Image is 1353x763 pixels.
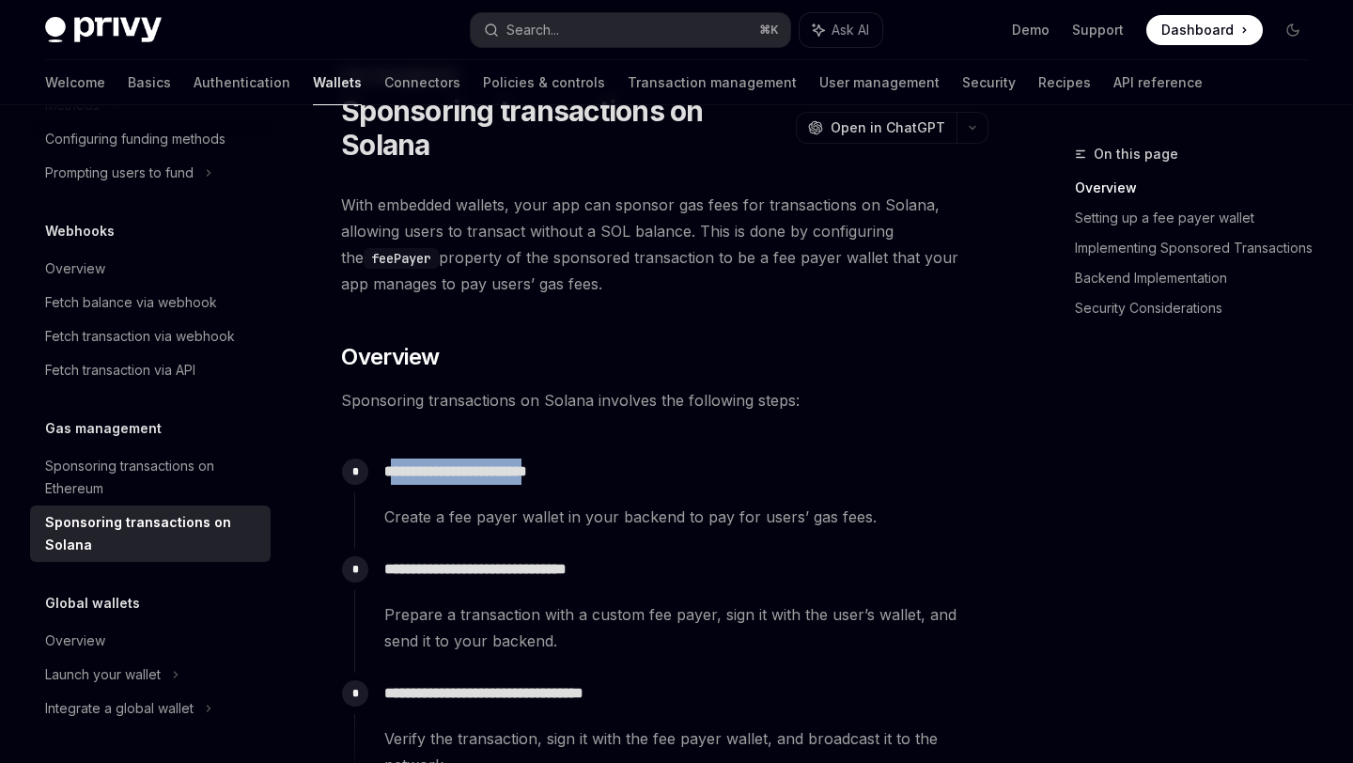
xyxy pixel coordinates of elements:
a: Sponsoring transactions on Solana [30,506,271,562]
a: Fetch transaction via webhook [30,319,271,353]
a: Security Considerations [1075,293,1323,323]
a: Implementing Sponsored Transactions [1075,233,1323,263]
a: Connectors [384,60,460,105]
div: Overview [45,257,105,280]
a: Backend Implementation [1075,263,1323,293]
a: Welcome [45,60,105,105]
h5: Gas management [45,417,162,440]
div: Integrate a global wallet [45,697,194,720]
div: Configuring funding methods [45,128,225,150]
div: Overview [45,630,105,652]
a: Basics [128,60,171,105]
div: Search... [506,19,559,41]
a: Transaction management [628,60,797,105]
span: Open in ChatGPT [831,118,945,137]
a: Overview [1075,173,1323,203]
span: With embedded wallets, your app can sponsor gas fees for transactions on Solana, allowing users t... [341,192,988,297]
a: Fetch transaction via API [30,353,271,387]
button: Search...⌘K [471,13,789,47]
span: Ask AI [832,21,869,39]
div: Prompting users to fund [45,162,194,184]
a: Fetch balance via webhook [30,286,271,319]
a: User management [819,60,940,105]
div: Sponsoring transactions on Ethereum [45,455,259,500]
div: Fetch transaction via webhook [45,325,235,348]
a: Security [962,60,1016,105]
a: Policies & controls [483,60,605,105]
button: Open in ChatGPT [796,112,956,144]
span: ⌘ K [759,23,779,38]
a: Overview [30,624,271,658]
button: Toggle dark mode [1278,15,1308,45]
a: Overview [30,252,271,286]
span: Dashboard [1161,21,1234,39]
a: Recipes [1038,60,1091,105]
h1: Sponsoring transactions on Solana [341,94,788,162]
h5: Global wallets [45,592,140,615]
a: Wallets [313,60,362,105]
a: Authentication [194,60,290,105]
a: Demo [1012,21,1050,39]
a: Setting up a fee payer wallet [1075,203,1323,233]
span: On this page [1094,143,1178,165]
a: Sponsoring transactions on Ethereum [30,449,271,506]
img: dark logo [45,17,162,43]
div: Sponsoring transactions on Solana [45,511,259,556]
a: Configuring funding methods [30,122,271,156]
span: Overview [341,342,439,372]
a: API reference [1113,60,1203,105]
a: Support [1072,21,1124,39]
button: Ask AI [800,13,882,47]
div: Fetch balance via webhook [45,291,217,314]
span: Prepare a transaction with a custom fee payer, sign it with the user’s wallet, and send it to you... [384,601,988,654]
code: feePayer [364,248,439,269]
div: Fetch transaction via API [45,359,195,381]
h5: Webhooks [45,220,115,242]
span: Create a fee payer wallet in your backend to pay for users’ gas fees. [384,504,988,530]
div: Launch your wallet [45,663,161,686]
a: Dashboard [1146,15,1263,45]
span: Sponsoring transactions on Solana involves the following steps: [341,387,988,413]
